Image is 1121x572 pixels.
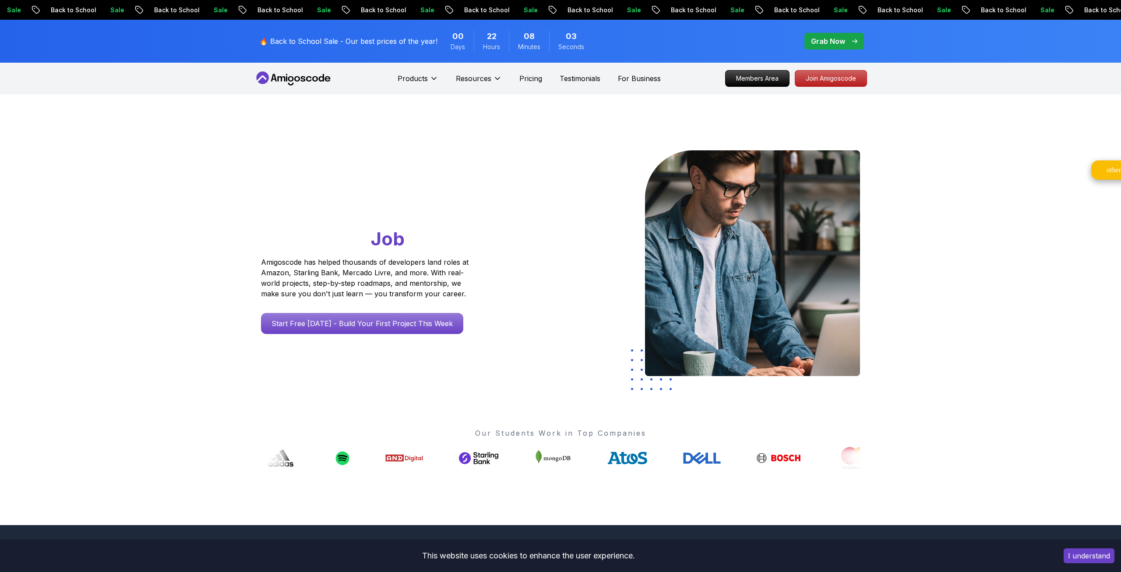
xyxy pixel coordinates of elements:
[860,6,920,14] p: Back to School
[618,73,661,84] a: For Business
[725,70,790,87] a: Members Area
[487,30,497,43] span: 22 Hours
[964,6,1023,14] p: Back to School
[811,36,845,46] p: Grab Now
[93,6,121,14] p: Sale
[403,6,431,14] p: Sale
[795,70,867,87] a: Join Amigoscode
[817,6,845,14] p: Sale
[524,30,535,43] span: 8 Minutes
[398,73,438,91] button: Products
[456,73,502,91] button: Resources
[261,257,471,299] p: Amigoscode has helped thousands of developers land roles at Amazon, Starling Bank, Mercado Livre,...
[757,6,817,14] p: Back to School
[261,150,502,252] h1: Go From Learning to Hired: Master Java, Spring Boot & Cloud Skills That Get You the
[240,6,300,14] p: Back to School
[550,6,610,14] p: Back to School
[261,313,463,334] a: Start Free [DATE] - Build Your First Project This Week
[726,71,789,86] p: Members Area
[398,73,428,84] p: Products
[566,30,577,43] span: 3 Seconds
[645,150,860,376] img: hero
[518,43,540,51] span: Minutes
[300,6,328,14] p: Sale
[371,227,405,250] span: Job
[261,428,860,438] p: Our Students Work in Top Companies
[795,71,867,86] p: Join Amigoscode
[483,43,500,51] span: Hours
[344,6,403,14] p: Back to School
[560,73,600,84] a: Testimonials
[447,6,507,14] p: Back to School
[456,73,491,84] p: Resources
[610,6,638,14] p: Sale
[259,36,437,46] p: 🔥 Back to School Sale - Our best prices of the year!
[1023,6,1051,14] p: Sale
[451,43,465,51] span: Days
[7,546,1050,565] div: This website uses cookies to enhance the user experience.
[558,43,584,51] span: Seconds
[1064,548,1114,563] button: Accept cookies
[507,6,535,14] p: Sale
[920,6,948,14] p: Sale
[452,30,464,43] span: 0 Days
[654,6,713,14] p: Back to School
[713,6,741,14] p: Sale
[137,6,197,14] p: Back to School
[197,6,225,14] p: Sale
[34,6,93,14] p: Back to School
[519,73,542,84] a: Pricing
